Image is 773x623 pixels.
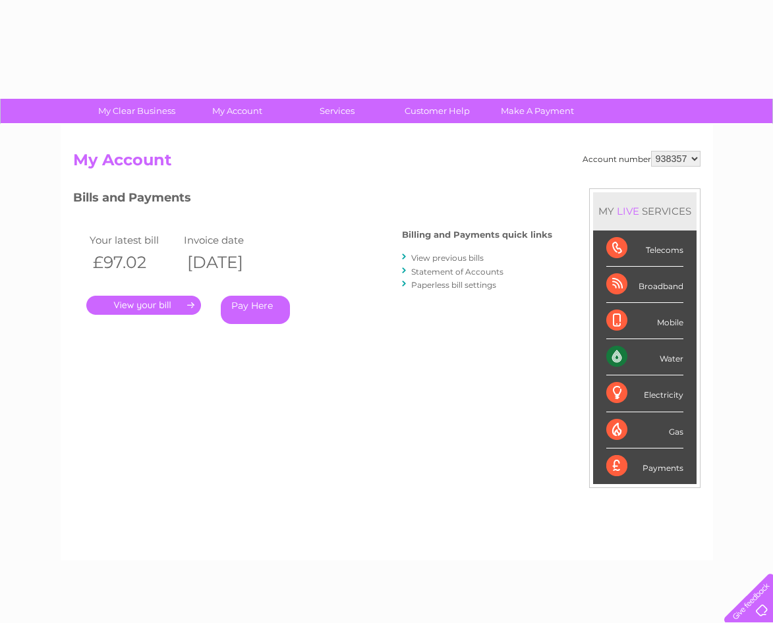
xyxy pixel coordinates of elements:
a: Statement of Accounts [411,267,503,277]
td: Your latest bill [86,231,181,249]
div: Gas [606,412,683,448]
a: View previous bills [411,253,484,263]
a: Services [283,99,391,123]
h3: Bills and Payments [73,188,552,211]
td: Invoice date [181,231,275,249]
div: LIVE [614,205,642,217]
div: Telecoms [606,230,683,267]
a: Make A Payment [483,99,592,123]
div: MY SERVICES [593,192,697,230]
a: My Account [183,99,291,123]
div: Account number [583,151,701,167]
div: Electricity [606,375,683,412]
th: [DATE] [181,249,275,276]
h2: My Account [73,151,701,176]
a: Pay Here [221,296,290,324]
a: My Clear Business [82,99,191,123]
div: Payments [606,448,683,484]
div: Water [606,339,683,375]
h4: Billing and Payments quick links [402,230,552,240]
a: . [86,296,201,315]
th: £97.02 [86,249,181,276]
div: Broadband [606,267,683,303]
a: Customer Help [383,99,492,123]
div: Mobile [606,303,683,339]
a: Paperless bill settings [411,280,496,290]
